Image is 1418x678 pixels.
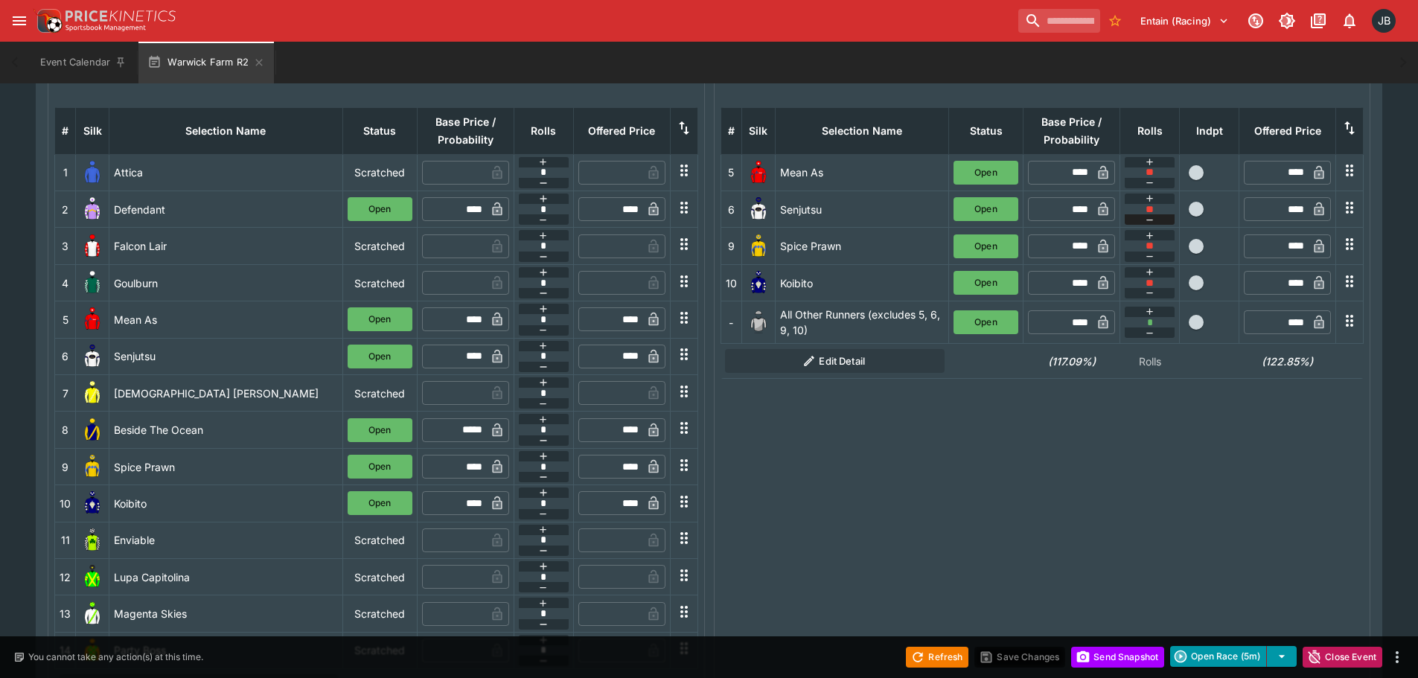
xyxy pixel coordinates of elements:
td: 6 [55,338,76,374]
button: Notifications [1336,7,1363,34]
img: runner 3 [80,234,104,258]
td: 6 [721,191,741,228]
button: Documentation [1305,7,1332,34]
button: Open [954,161,1018,185]
button: more [1388,648,1406,666]
button: Open [348,491,412,515]
th: Independent [1180,107,1239,154]
td: 5 [55,301,76,338]
td: Mean As [775,154,949,191]
th: # [721,107,741,154]
img: blank-silk.png [747,310,770,334]
button: Open [348,418,412,442]
td: All Other Runners (excludes 5, 6, 9, 10) [775,301,949,344]
td: Falcon Lair [109,228,343,264]
p: Scratched [348,238,412,254]
td: 13 [55,595,76,632]
td: 12 [55,558,76,595]
img: runner 10 [747,271,770,295]
img: runner 7 [80,381,104,405]
td: Senjutsu [775,191,949,228]
td: Enviable [109,522,343,558]
td: Defendant [109,191,343,228]
p: Rolls [1125,354,1175,369]
button: Open [348,197,412,221]
td: 14 [55,632,76,668]
button: select merge strategy [1267,646,1297,667]
img: runner 9 [80,455,104,479]
img: runner 9 [747,234,770,258]
img: runner 6 [747,197,770,221]
img: PriceKinetics Logo [33,6,63,36]
td: Beside The Ocean [109,412,343,448]
td: 2 [55,191,76,228]
img: runner 11 [80,528,104,552]
th: Selection Name [775,107,949,154]
img: runner 10 [80,491,104,515]
button: Toggle light/dark mode [1274,7,1300,34]
td: Spice Prawn [775,228,949,264]
th: Status [949,107,1023,154]
td: 8 [55,412,76,448]
td: Koibito [109,485,343,522]
button: Close Event [1303,647,1382,668]
button: Open [954,197,1018,221]
p: Scratched [348,606,412,621]
th: Status [342,107,417,154]
td: Goulburn [109,264,343,301]
h6: (117.09%) [1028,354,1116,369]
button: Open [348,345,412,368]
button: Event Calendar [31,42,135,83]
button: Edit Detail [725,349,945,373]
img: runner 4 [80,271,104,295]
td: Magenta Skies [109,595,343,632]
h6: (122.85%) [1244,354,1332,369]
th: Rolls [1120,107,1180,154]
button: Open Race (5m) [1170,646,1267,667]
img: runner 5 [80,307,104,331]
td: - [721,301,741,344]
p: Scratched [348,386,412,401]
td: Mean As [109,301,343,338]
th: Silk [741,107,775,154]
p: Scratched [348,275,412,291]
img: runner 5 [747,161,770,185]
td: 1 [55,154,76,191]
div: split button [1170,646,1297,667]
img: runner 6 [80,345,104,368]
th: Rolls [514,107,573,154]
th: Base Price / Probability [417,107,514,154]
img: runner 13 [80,602,104,626]
td: Koibito [775,264,949,301]
img: PriceKinetics [66,10,176,22]
td: Lupa Capitolina [109,558,343,595]
td: 10 [721,264,741,301]
img: runner 2 [80,197,104,221]
td: Senjutsu [109,338,343,374]
td: Party Boss [109,632,343,668]
img: runner 8 [80,418,104,442]
td: 9 [721,228,741,264]
td: 11 [55,522,76,558]
td: 4 [55,264,76,301]
td: 9 [55,448,76,484]
button: Open [348,455,412,479]
button: Send Snapshot [1071,647,1164,668]
th: Silk [76,107,109,154]
button: Refresh [906,647,968,668]
p: Scratched [348,532,412,548]
img: runner 12 [80,565,104,589]
button: Open [954,271,1018,295]
td: Attica [109,154,343,191]
img: runner 1 [80,161,104,185]
button: Josh Brown [1367,4,1400,37]
button: Select Tenant [1131,9,1238,33]
td: [DEMOGRAPHIC_DATA] [PERSON_NAME] [109,375,343,412]
p: You cannot take any action(s) at this time. [28,650,203,664]
td: 5 [721,154,741,191]
th: Selection Name [109,107,343,154]
td: 3 [55,228,76,264]
th: Base Price / Probability [1023,107,1120,154]
td: Spice Prawn [109,448,343,484]
th: Offered Price [573,107,670,154]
